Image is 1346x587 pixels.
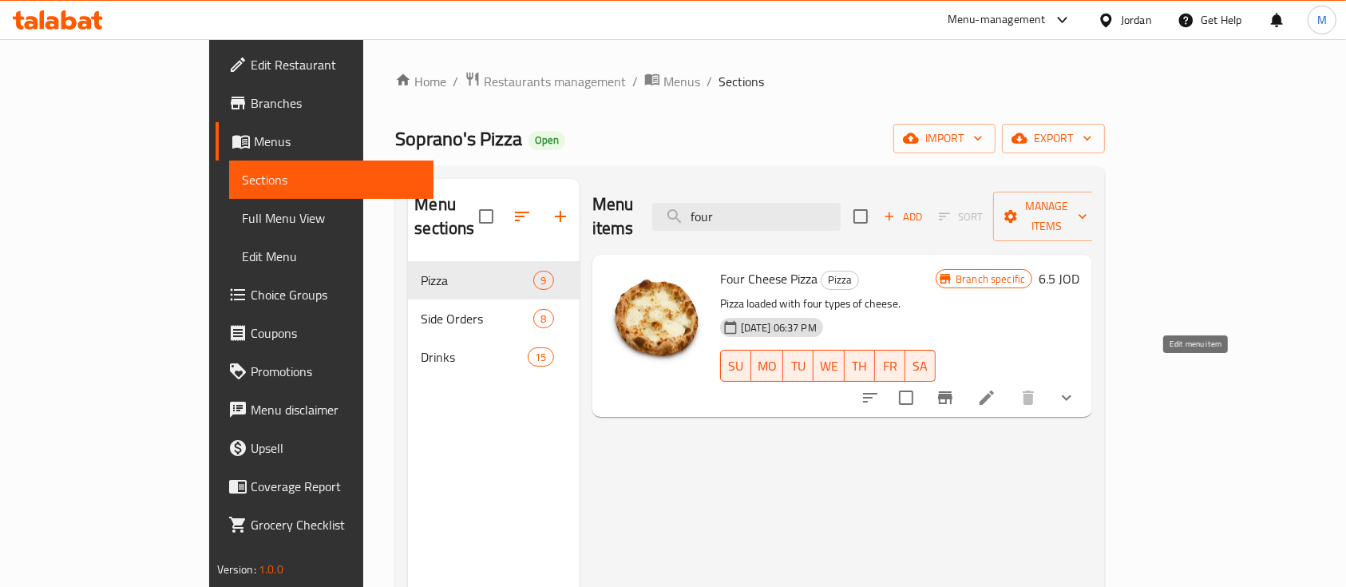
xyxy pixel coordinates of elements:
span: Sections [242,170,422,189]
span: Menu disclaimer [251,400,422,419]
li: / [632,72,638,91]
div: Side Orders8 [408,299,579,338]
button: sort-choices [851,379,889,417]
a: Sections [229,161,434,199]
span: Soprano's Pizza [395,121,522,157]
li: / [707,72,712,91]
span: Edit Restaurant [251,55,422,74]
button: MO [751,350,783,382]
a: Edit Menu [229,237,434,276]
li: / [453,72,458,91]
img: Four Cheese Pizza [605,268,707,370]
span: FR [881,355,899,378]
span: Select all sections [469,200,503,233]
a: Choice Groups [216,276,434,314]
a: Promotions [216,352,434,391]
span: M [1317,11,1327,29]
span: export [1015,129,1092,149]
a: Menus [216,122,434,161]
span: WE [820,355,838,378]
span: SU [727,355,745,378]
button: SA [905,350,936,382]
div: items [528,347,553,367]
span: [DATE] 06:37 PM [734,320,823,335]
button: Manage items [993,192,1100,241]
a: Restaurants management [465,71,626,92]
span: Add [881,208,924,226]
span: Upsell [251,438,422,458]
button: Branch-specific-item [926,379,964,417]
button: TH [845,350,875,382]
span: 1.0.0 [259,559,283,580]
a: Upsell [216,429,434,467]
input: search [652,203,841,231]
button: delete [1009,379,1047,417]
span: Restaurants management [484,72,626,91]
span: Sort sections [503,197,541,236]
div: Menu-management [948,10,1046,30]
span: Open [529,133,565,147]
div: Open [529,131,565,150]
h2: Menu items [592,192,634,240]
span: Sections [719,72,764,91]
button: Add section [541,197,580,236]
span: Side Orders [421,309,533,328]
span: Grocery Checklist [251,515,422,534]
button: TU [783,350,814,382]
a: Menus [644,71,700,92]
nav: breadcrumb [395,71,1105,92]
span: Menus [254,132,422,151]
span: Manage items [1006,196,1087,236]
span: Menus [663,72,700,91]
span: Add item [877,204,928,229]
button: SU [720,350,751,382]
span: Choice Groups [251,285,422,304]
span: Select section first [928,204,993,229]
h6: 6.5 JOD [1039,268,1079,290]
div: Pizza [821,271,859,290]
span: Coupons [251,323,422,343]
span: Full Menu View [242,208,422,228]
span: Select to update [889,381,923,414]
span: Drinks [421,347,528,367]
h2: Menu sections [414,192,478,240]
a: Full Menu View [229,199,434,237]
a: Coverage Report [216,467,434,506]
span: Coverage Report [251,477,422,496]
button: FR [875,350,905,382]
button: Add [877,204,928,229]
span: 9 [534,273,552,288]
a: Edit Restaurant [216,46,434,84]
span: Promotions [251,362,422,381]
span: SA [912,355,929,378]
button: export [1002,124,1105,153]
span: TU [790,355,807,378]
a: Grocery Checklist [216,506,434,544]
span: import [906,129,983,149]
p: Pizza loaded with four types of cheese. [720,294,936,314]
a: Branches [216,84,434,122]
span: Branches [251,93,422,113]
div: items [533,271,553,290]
span: 8 [534,311,552,327]
div: Drinks15 [408,338,579,376]
span: TH [851,355,869,378]
span: MO [758,355,777,378]
button: import [893,124,996,153]
span: Pizza [421,271,533,290]
div: Jordan [1121,11,1152,29]
span: Four Cheese Pizza [720,267,817,291]
button: WE [814,350,845,382]
span: Select section [844,200,877,233]
a: Coupons [216,314,434,352]
nav: Menu sections [408,255,579,383]
span: Edit Menu [242,247,422,266]
span: Version: [217,559,256,580]
span: Branch specific [949,272,1031,287]
span: 15 [529,350,552,365]
span: Pizza [821,271,858,289]
div: items [533,309,553,328]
